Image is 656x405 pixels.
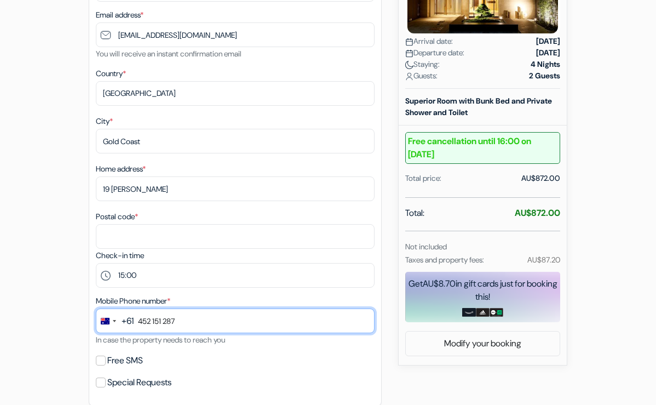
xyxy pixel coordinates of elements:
[96,116,113,127] label: City
[405,173,441,184] div: Total price:
[405,49,413,58] img: calendar.svg
[405,38,413,46] img: calendar.svg
[405,47,464,59] span: Departure date:
[405,277,560,304] div: Get in gift cards just for booking this!
[96,250,144,261] label: Check-in time
[405,59,440,70] span: Staying:
[96,22,375,47] input: Enter email address
[536,47,560,59] strong: [DATE]
[521,173,560,184] div: AU$872.00
[490,308,503,317] img: uber-uber-eats-card.png
[405,132,560,164] b: Free cancellation until 16:00 on [DATE]
[122,315,134,328] div: +61
[405,207,424,220] span: Total:
[107,375,171,390] label: Special Requests
[405,36,453,47] span: Arrival date:
[96,163,146,175] label: Home address
[96,211,138,223] label: Postal code
[96,9,143,21] label: Email address
[96,309,134,333] button: Change country, selected Australia (+61)
[515,207,560,219] strong: AU$872.00
[536,36,560,47] strong: [DATE]
[529,70,560,82] strong: 2 Guests
[405,72,413,81] img: user_icon.svg
[423,278,456,289] span: AU$8.70
[527,255,560,265] small: AU$87.20
[96,335,225,345] small: In case the property needs to reach you
[96,68,126,79] label: Country
[462,308,476,317] img: amazon-card-no-text.png
[96,49,241,59] small: You will receive an instant confirmation email
[96,309,375,333] input: 412 345 678
[405,96,552,117] b: Superior Room with Bunk Bed and Private Shower and Toilet
[405,255,484,265] small: Taxes and property fees:
[405,61,413,69] img: moon.svg
[405,242,447,252] small: Not included
[96,295,170,307] label: Mobile Phone number
[406,333,560,354] a: Modify your booking
[476,308,490,317] img: adidas-card.png
[531,59,560,70] strong: 4 Nights
[405,70,438,82] span: Guests:
[107,353,143,368] label: Free SMS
